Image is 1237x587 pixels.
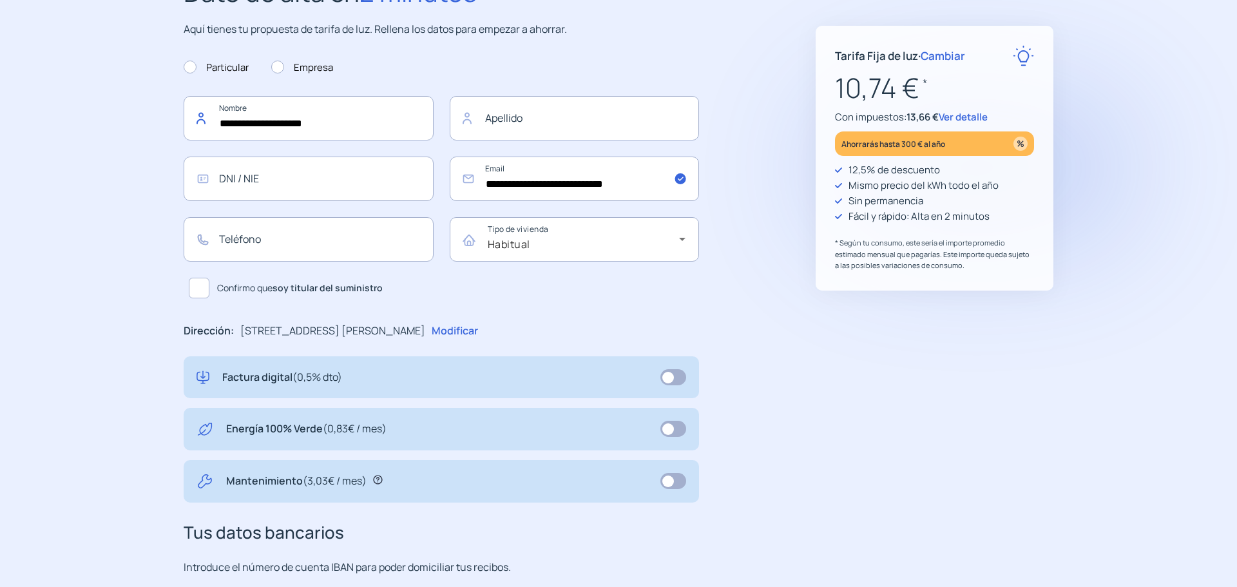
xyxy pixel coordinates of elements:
span: (0,83€ / mes) [323,421,387,436]
p: Ahorrarás hasta 300 € al año [841,137,945,151]
p: Mismo precio del kWh todo el año [849,178,999,193]
img: percentage_icon.svg [1013,137,1028,151]
img: tool.svg [197,473,213,490]
p: Factura digital [222,369,342,386]
label: Empresa [271,60,333,75]
p: Energía 100% Verde [226,421,387,438]
p: 10,74 € [835,66,1034,110]
img: digital-invoice.svg [197,369,209,386]
p: Dirección: [184,323,234,340]
h3: Tus datos bancarios [184,519,699,546]
p: [STREET_ADDRESS] [PERSON_NAME] [240,323,425,340]
p: Sin permanencia [849,193,923,209]
span: Confirmo que [217,281,383,295]
p: Mantenimiento [226,473,367,490]
p: Con impuestos: [835,110,1034,125]
p: Aquí tienes tu propuesta de tarifa de luz. Rellena los datos para empezar a ahorrar. [184,21,699,38]
mat-label: Tipo de vivienda [488,224,548,235]
span: (0,5% dto) [292,370,342,384]
p: Modificar [432,323,478,340]
img: rate-E.svg [1013,45,1034,66]
p: Fácil y rápido: Alta en 2 minutos [849,209,990,224]
span: (3,03€ / mes) [303,474,367,488]
p: 12,5% de descuento [849,162,940,178]
p: Tarifa Fija de luz · [835,47,965,64]
span: Habitual [488,237,530,251]
span: Ver detalle [939,110,988,124]
span: Cambiar [921,48,965,63]
p: Introduce el número de cuenta IBAN para poder domiciliar tus recibos. [184,559,699,576]
span: 13,66 € [906,110,939,124]
label: Particular [184,60,249,75]
img: energy-green.svg [197,421,213,438]
p: * Según tu consumo, este sería el importe promedio estimado mensual que pagarías. Este importe qu... [835,237,1034,271]
b: soy titular del suministro [273,282,383,294]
